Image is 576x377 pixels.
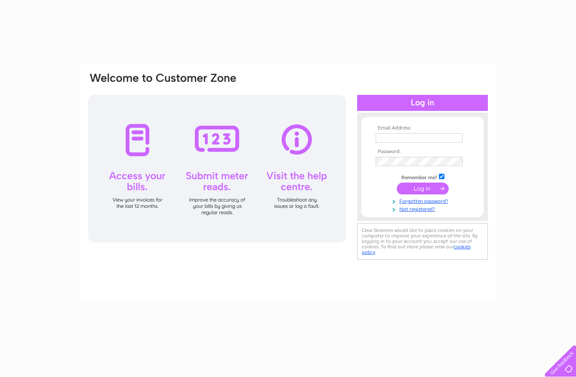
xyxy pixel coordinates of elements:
[397,183,449,194] input: Submit
[362,244,471,255] a: cookies policy
[374,172,471,181] td: Remember me?
[376,197,471,205] a: Forgotten password?
[374,125,471,131] th: Email Address:
[357,223,488,260] div: Clear Business would like to place cookies on your computer to improve your experience of the sit...
[374,149,471,155] th: Password:
[376,205,471,213] a: Not registered?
